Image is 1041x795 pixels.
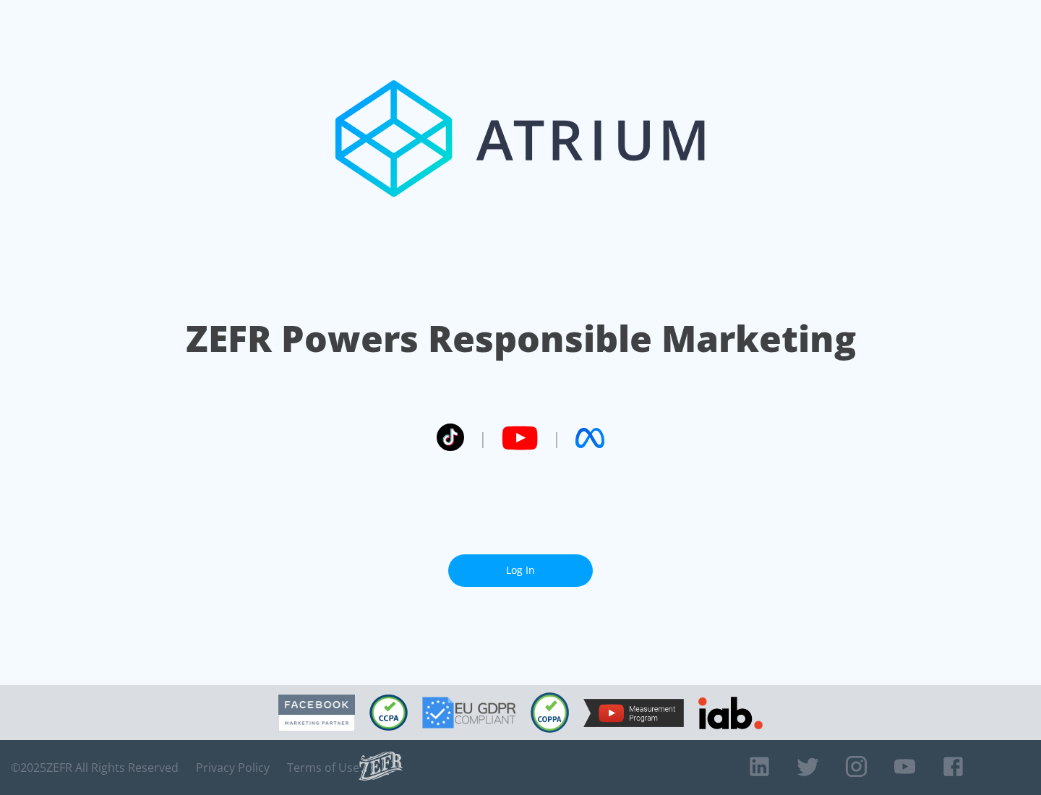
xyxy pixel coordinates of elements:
span: | [552,427,561,449]
h1: ZEFR Powers Responsible Marketing [186,314,856,364]
span: © 2025 ZEFR All Rights Reserved [11,760,179,775]
img: IAB [698,697,763,729]
img: YouTube Measurement Program [583,699,684,727]
img: CCPA Compliant [369,695,408,731]
a: Privacy Policy [196,760,270,775]
img: COPPA Compliant [531,692,569,733]
span: | [479,427,487,449]
img: Facebook Marketing Partner [278,695,355,731]
a: Terms of Use [287,760,359,775]
img: GDPR Compliant [422,697,516,729]
a: Log In [448,554,593,587]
